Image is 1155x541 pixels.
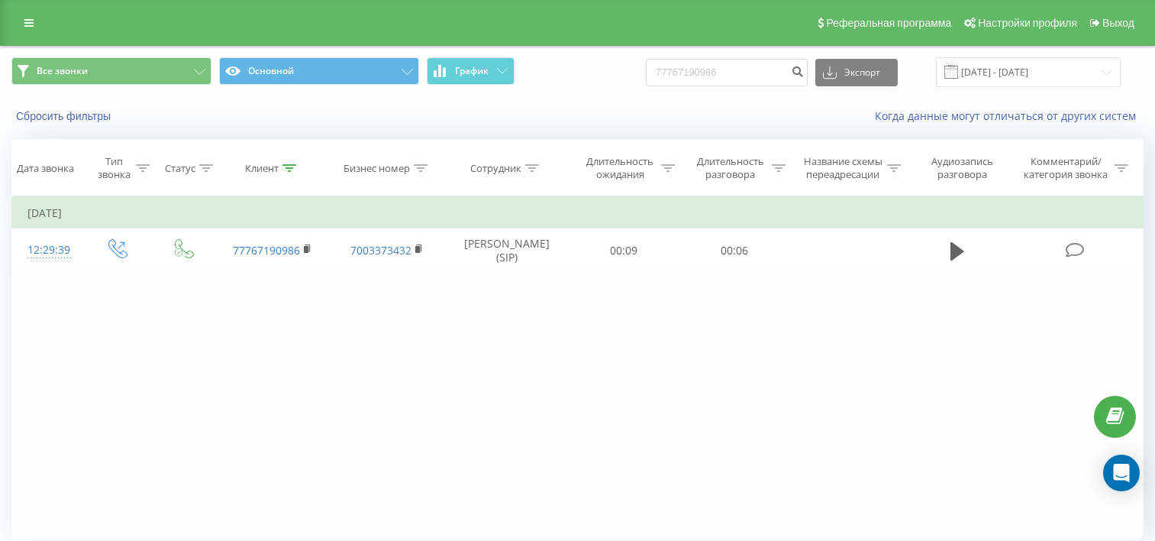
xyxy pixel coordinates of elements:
a: 77767190986 [233,243,300,258]
input: Поиск по номеру [646,59,808,86]
div: Длительность ожидания [582,155,658,181]
span: График [455,66,489,76]
div: Дата звонка [17,162,74,175]
td: 00:06 [679,228,789,273]
span: Все звонки [37,65,88,77]
td: [PERSON_NAME] (SIP) [445,228,569,273]
div: Клиент [245,162,279,175]
div: Длительность разговора [692,155,768,181]
div: Комментарий/категория звонка [1021,155,1111,181]
a: Когда данные могут отличаться от других систем [875,109,1144,123]
div: Тип звонка [96,155,132,181]
button: Все звонки [11,57,211,85]
div: Аудиозапись разговора [918,155,1007,181]
div: 12:29:39 [27,235,67,265]
td: 00:09 [569,228,679,273]
div: Статус [165,162,195,175]
span: Выход [1102,17,1134,29]
div: Open Intercom Messenger [1103,455,1140,491]
span: Реферальная программа [826,17,951,29]
div: Сотрудник [470,162,521,175]
span: Настройки профиля [978,17,1077,29]
div: Бизнес номер [344,162,410,175]
button: График [427,57,515,85]
button: Сбросить фильтры [11,109,118,123]
button: Основной [219,57,419,85]
div: Название схемы переадресации [803,155,883,181]
td: [DATE] [12,198,1144,228]
button: Экспорт [815,59,898,86]
a: 7003373432 [350,243,411,258]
